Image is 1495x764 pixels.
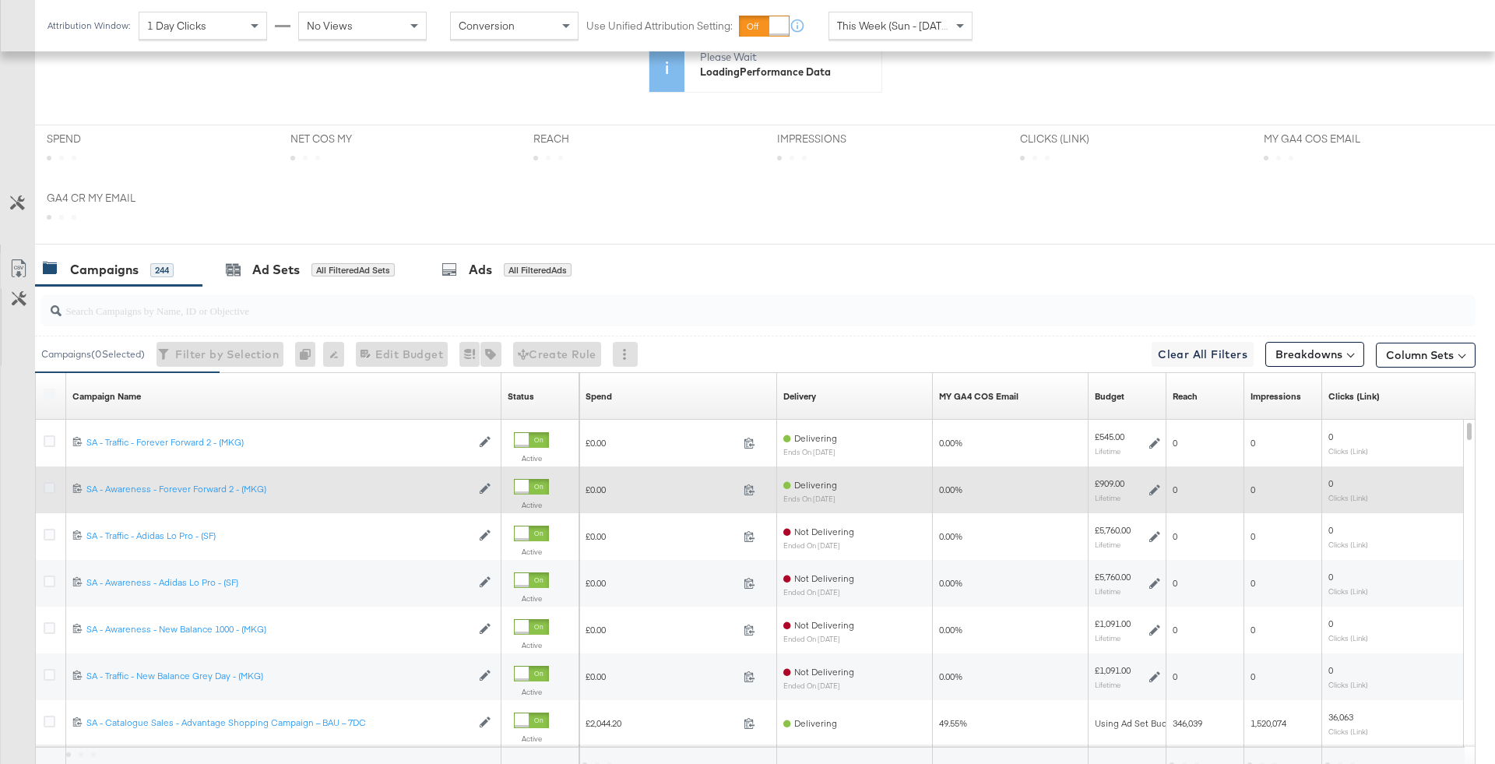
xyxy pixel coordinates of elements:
span: 0 [1328,477,1333,489]
span: 346,039 [1173,717,1202,729]
span: 0.00% [939,577,962,589]
span: 0 [1251,437,1255,449]
a: SA - Traffic - Forever Forward 2 - (MKG) [86,436,471,449]
span: Delivering [794,479,837,491]
span: 0 [1251,624,1255,635]
sub: Lifetime [1095,493,1120,502]
input: Search Campaigns by Name, ID or Objective [62,289,1344,319]
div: Budget [1095,390,1124,403]
a: Your campaign name. [72,390,141,403]
div: Clicks (Link) [1328,390,1380,403]
a: The number of clicks on links appearing on your ad or Page that direct people to your sites off F... [1328,390,1380,403]
span: 0 [1173,530,1177,542]
sub: Lifetime [1095,680,1120,689]
div: £545.00 [1095,431,1124,443]
a: SA - Catalogue Sales - Advantage Shopping Campaign – BAU – 7DC [86,716,471,730]
div: 244 [150,263,174,277]
span: No Views [307,19,353,33]
label: Active [514,734,549,744]
span: 49.55% [939,717,967,729]
span: Not Delivering [794,666,854,678]
span: 0 [1328,618,1333,629]
span: 0.00% [939,624,962,635]
div: SA - Traffic - Adidas Lo Pro - (SF) [86,530,471,542]
span: 0 [1251,530,1255,542]
span: 0 [1251,671,1255,682]
span: 0 [1173,624,1177,635]
label: Use Unified Attribution Setting: [586,19,733,33]
sub: ended on [DATE] [783,681,854,690]
a: SA - Awareness - New Balance 1000 - (MKG) [86,623,471,636]
sub: ends on [DATE] [783,448,837,456]
a: SA - Awareness - Adidas Lo Pro - (SF) [86,576,471,590]
div: Reach [1173,390,1198,403]
div: £1,091.00 [1095,664,1131,677]
sub: Clicks (Link) [1328,727,1368,736]
div: Campaigns ( 0 Selected) [41,347,145,361]
span: £0.00 [586,530,737,542]
span: 0.00% [939,530,962,542]
a: The maximum amount you're willing to spend on your ads, on average each day or over the lifetime ... [1095,390,1124,403]
span: Not Delivering [794,526,854,537]
span: 0 [1328,431,1333,442]
span: 0 [1173,671,1177,682]
div: Spend [586,390,612,403]
label: Active [514,453,549,463]
sub: Lifetime [1095,446,1120,456]
sub: Clicks (Link) [1328,493,1368,502]
span: 0 [1251,577,1255,589]
div: Impressions [1251,390,1301,403]
div: 0 [295,342,323,367]
sub: Clicks (Link) [1328,446,1368,456]
button: Column Sets [1376,343,1476,368]
span: £2,044.20 [586,717,737,729]
button: Breakdowns [1265,342,1364,367]
span: Delivering [794,717,837,729]
a: The number of people your ad was served to. [1173,390,1198,403]
div: SA - Awareness - Forever Forward 2 - (MKG) [86,483,471,495]
label: Active [514,593,549,604]
span: 0 [1173,484,1177,495]
span: 0 [1251,484,1255,495]
span: 0 [1173,577,1177,589]
div: Ad Sets [252,261,300,279]
span: 0 [1173,437,1177,449]
button: Clear All Filters [1152,342,1254,367]
sub: ended on [DATE] [783,541,854,550]
span: 1,520,074 [1251,717,1286,729]
a: SA - Awareness - Forever Forward 2 - (MKG) [86,483,471,496]
label: Active [514,687,549,697]
span: 0.00% [939,437,962,449]
div: SA - Traffic - New Balance Grey Day - (MKG) [86,670,471,682]
span: £0.00 [586,671,737,682]
span: 0.00% [939,671,962,682]
span: £0.00 [586,437,737,449]
sub: Clicks (Link) [1328,633,1368,643]
div: £5,760.00 [1095,524,1131,537]
div: SA - Awareness - Adidas Lo Pro - (SF) [86,576,471,589]
span: 0 [1328,664,1333,676]
span: 0 [1328,524,1333,536]
span: 0 [1328,571,1333,583]
a: MY Email COS [939,390,1018,403]
span: £0.00 [586,484,737,495]
div: £909.00 [1095,477,1124,490]
sub: ended on [DATE] [783,588,854,597]
span: Delivering [794,432,837,444]
label: Active [514,640,549,650]
sub: Lifetime [1095,633,1120,643]
span: 36,063 [1328,711,1353,723]
a: The number of times your ad was served. On mobile apps an ad is counted as served the first time ... [1251,390,1301,403]
div: Campaign Name [72,390,141,403]
div: Using Ad Set Budget [1095,717,1181,730]
div: All Filtered Ads [504,263,572,277]
span: £0.00 [586,624,737,635]
span: Conversion [459,19,515,33]
sub: Lifetime [1095,540,1120,549]
span: Not Delivering [794,572,854,584]
span: 1 Day Clicks [147,19,206,33]
div: £1,091.00 [1095,618,1131,630]
sub: ends on [DATE] [783,495,837,503]
div: Delivery [783,390,816,403]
